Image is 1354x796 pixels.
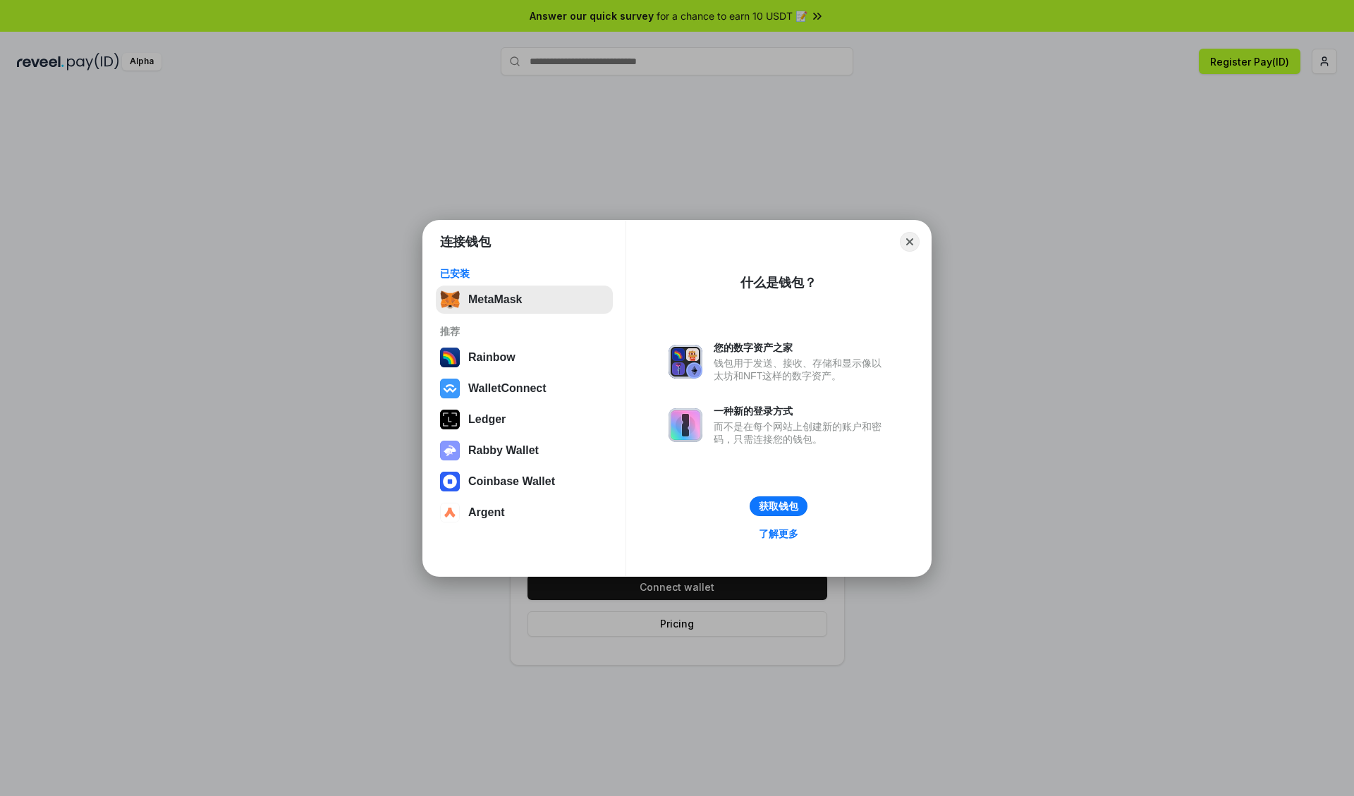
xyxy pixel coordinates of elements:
[436,343,613,372] button: Rainbow
[750,496,807,516] button: 获取钱包
[440,379,460,398] img: svg+xml,%3Csvg%20width%3D%2228%22%20height%3D%2228%22%20viewBox%3D%220%200%2028%2028%22%20fill%3D...
[714,357,889,382] div: 钱包用于发送、接收、存储和显示像以太坊和NFT这样的数字资产。
[440,290,460,310] img: svg+xml,%3Csvg%20fill%3D%22none%22%20height%3D%2233%22%20viewBox%3D%220%200%2035%2033%22%20width%...
[714,405,889,417] div: 一种新的登录方式
[759,527,798,540] div: 了解更多
[436,374,613,403] button: WalletConnect
[468,413,506,426] div: Ledger
[440,441,460,460] img: svg+xml,%3Csvg%20xmlns%3D%22http%3A%2F%2Fwww.w3.org%2F2000%2Fsvg%22%20fill%3D%22none%22%20viewBox...
[740,274,817,291] div: 什么是钱包？
[440,472,460,491] img: svg+xml,%3Csvg%20width%3D%2228%22%20height%3D%2228%22%20viewBox%3D%220%200%2028%2028%22%20fill%3D...
[440,325,609,338] div: 推荐
[759,500,798,513] div: 获取钱包
[468,351,516,364] div: Rainbow
[440,348,460,367] img: svg+xml,%3Csvg%20width%3D%22120%22%20height%3D%22120%22%20viewBox%3D%220%200%20120%20120%22%20fil...
[436,498,613,527] button: Argent
[468,475,555,488] div: Coinbase Wallet
[468,444,539,457] div: Rabby Wallet
[436,405,613,434] button: Ledger
[900,232,920,252] button: Close
[440,267,609,280] div: 已安装
[440,233,491,250] h1: 连接钱包
[714,420,889,446] div: 而不是在每个网站上创建新的账户和密码，只需连接您的钱包。
[440,410,460,429] img: svg+xml,%3Csvg%20xmlns%3D%22http%3A%2F%2Fwww.w3.org%2F2000%2Fsvg%22%20width%3D%2228%22%20height%3...
[468,382,547,395] div: WalletConnect
[436,467,613,496] button: Coinbase Wallet
[750,525,807,543] a: 了解更多
[468,506,505,519] div: Argent
[440,503,460,522] img: svg+xml,%3Csvg%20width%3D%2228%22%20height%3D%2228%22%20viewBox%3D%220%200%2028%2028%22%20fill%3D...
[714,341,889,354] div: 您的数字资产之家
[436,436,613,465] button: Rabby Wallet
[468,293,522,306] div: MetaMask
[669,345,702,379] img: svg+xml,%3Csvg%20xmlns%3D%22http%3A%2F%2Fwww.w3.org%2F2000%2Fsvg%22%20fill%3D%22none%22%20viewBox...
[436,286,613,314] button: MetaMask
[669,408,702,442] img: svg+xml,%3Csvg%20xmlns%3D%22http%3A%2F%2Fwww.w3.org%2F2000%2Fsvg%22%20fill%3D%22none%22%20viewBox...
